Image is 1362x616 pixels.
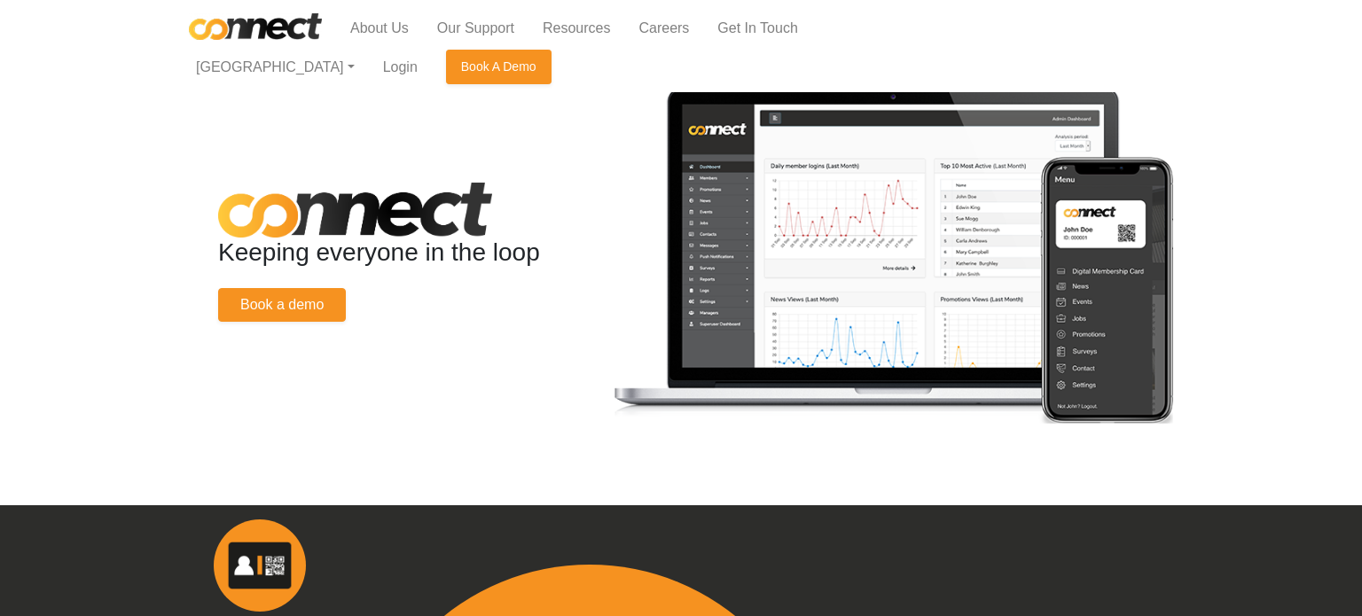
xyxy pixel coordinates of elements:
img: Connect Logo [218,183,492,238]
a: Careers [624,11,703,46]
img: Connect Dashboard [610,80,1173,425]
a: About Us [336,11,423,46]
a: Book A Demo [446,50,552,84]
a: Book a demo [218,288,346,322]
a: [GEOGRAPHIC_DATA] [189,50,369,85]
h1: Keeping everyone in the loop [218,238,583,268]
a: Login [369,50,432,85]
a: Our Support [423,11,528,46]
a: Resources [528,11,624,46]
a: Get In Touch [703,11,811,46]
